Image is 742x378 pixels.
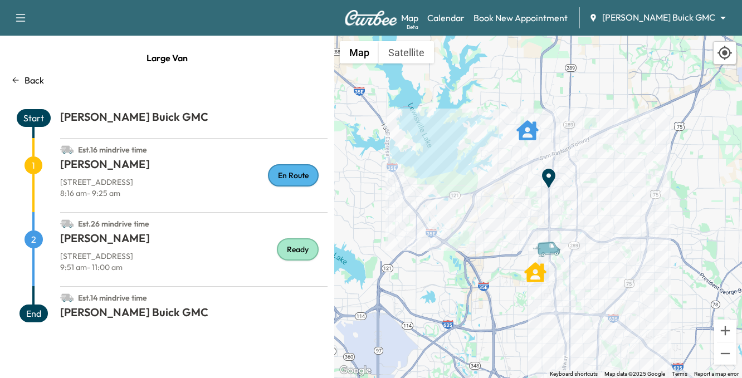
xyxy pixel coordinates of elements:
[25,156,42,174] span: 1
[60,188,328,199] p: 8:16 am - 9:25 am
[25,73,44,87] p: Back
[60,230,328,251] h1: [PERSON_NAME]
[516,114,539,136] gmp-advanced-marker: Ashley Morgan
[147,47,188,69] span: Large Van
[60,305,328,325] h1: [PERSON_NAME] Buick GMC
[407,23,418,31] div: Beta
[337,364,374,378] a: Open this area in Google Maps (opens a new window)
[473,11,568,24] a: Book New Appointment
[78,219,149,229] span: Est. 26 min drive time
[25,230,43,248] span: 2
[602,11,715,24] span: [PERSON_NAME] Buick GMC
[60,262,328,273] p: 9:51 am - 11:00 am
[532,229,571,249] gmp-advanced-marker: Van
[337,364,374,378] img: Google
[672,371,687,377] a: Terms
[538,161,560,184] gmp-advanced-marker: End Point
[60,251,328,262] p: [STREET_ADDRESS]
[78,293,147,303] span: Est. 14 min drive time
[713,41,736,65] div: Recenter map
[524,256,546,278] gmp-advanced-marker: Coby Breinholt
[277,238,319,261] div: Ready
[60,109,328,129] h1: [PERSON_NAME] Buick GMC
[19,305,48,322] span: End
[604,371,665,377] span: Map data ©2025 Google
[427,11,465,24] a: Calendar
[379,41,434,63] button: Show satellite imagery
[694,371,739,377] a: Report a map error
[60,176,328,188] p: [STREET_ADDRESS]
[714,320,736,342] button: Zoom in
[550,370,598,378] button: Keyboard shortcuts
[17,109,51,127] span: Start
[340,41,379,63] button: Show street map
[268,164,319,186] div: En Route
[78,145,147,155] span: Est. 16 min drive time
[401,11,418,24] a: MapBeta
[344,10,398,26] img: Curbee Logo
[714,342,736,365] button: Zoom out
[60,156,328,176] h1: [PERSON_NAME]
